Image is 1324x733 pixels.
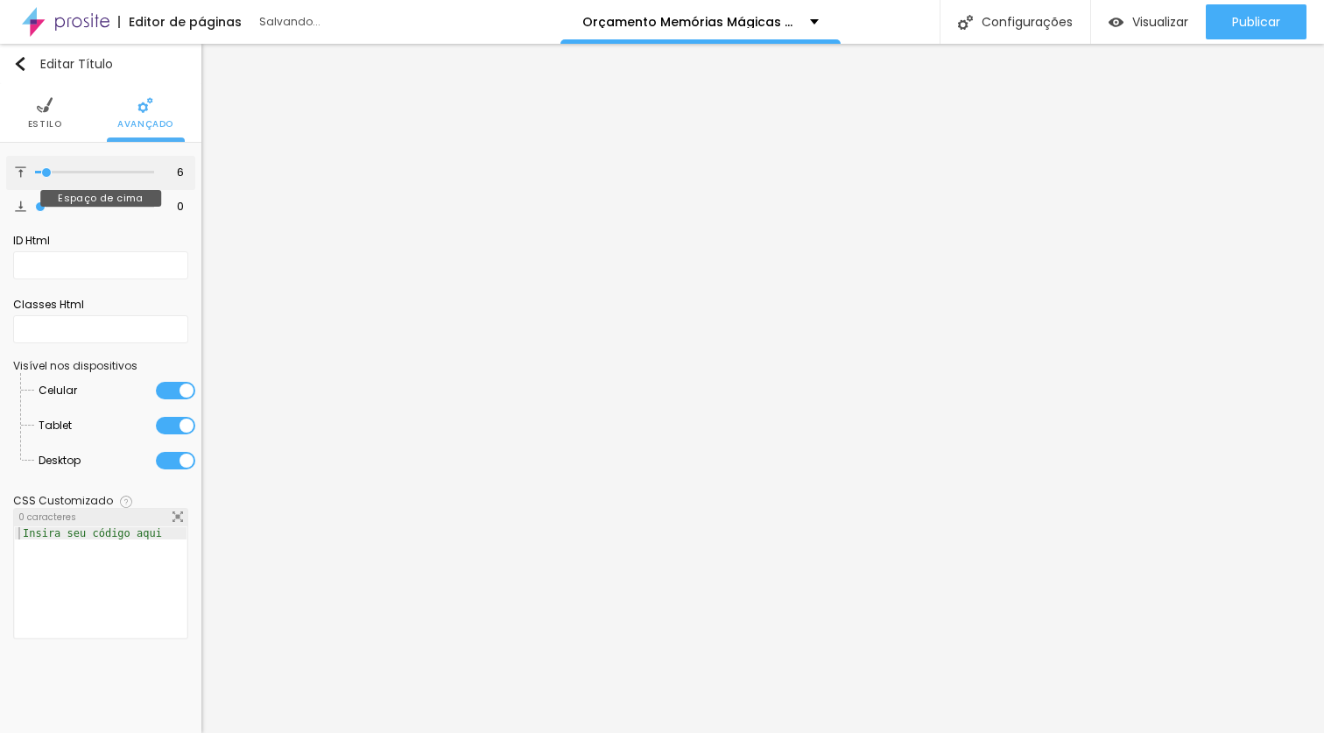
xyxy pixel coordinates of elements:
div: Insira seu código aqui [15,527,170,539]
img: Icone [173,511,183,522]
span: Publicar [1232,15,1280,29]
iframe: Editor [201,44,1324,733]
button: Publicar [1206,4,1306,39]
img: view-1.svg [1109,15,1123,30]
span: Desktop [39,443,81,478]
img: Icone [137,97,153,113]
span: Tablet [39,408,72,443]
img: Icone [15,201,26,212]
div: Editor de páginas [118,16,242,28]
div: Editar Título [13,57,113,71]
div: Visível nos dispositivos [13,361,188,371]
div: ID Html [13,233,188,249]
img: Icone [37,97,53,113]
img: Icone [13,57,27,71]
span: Visualizar [1132,15,1188,29]
img: Icone [958,15,973,30]
span: Estilo [28,120,62,129]
div: Salvando... [259,17,461,27]
img: Icone [120,496,132,508]
span: Avançado [117,120,173,129]
span: Celular [39,373,77,408]
div: Classes Html [13,297,188,313]
button: Visualizar [1091,4,1206,39]
div: 0 caracteres [14,509,187,526]
div: CSS Customizado [13,496,113,506]
p: Orçamento Memórias Mágicas Terra [DATE] [582,16,797,28]
img: Icone [15,166,26,178]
